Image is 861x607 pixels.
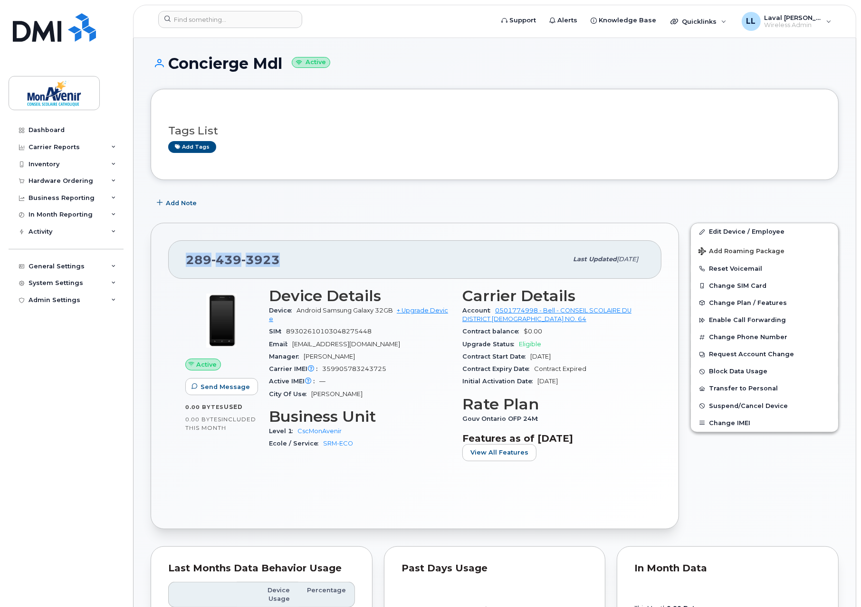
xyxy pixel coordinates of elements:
[292,341,400,348] span: [EMAIL_ADDRESS][DOMAIN_NAME]
[186,253,280,267] span: 289
[534,365,586,372] span: Contract Expired
[193,292,250,349] img: image20231002-3703462-56nbmv.jpeg
[168,141,216,153] a: Add tags
[323,440,353,447] a: SRM-ECO
[698,247,784,256] span: Add Roaming Package
[462,433,644,444] h3: Features as of [DATE]
[185,404,224,410] span: 0.00 Bytes
[537,378,558,385] span: [DATE]
[269,307,297,314] span: Device
[304,353,355,360] span: [PERSON_NAME]
[168,125,821,137] h3: Tags List
[269,365,322,372] span: Carrier IMEI
[269,353,304,360] span: Manager
[224,403,243,410] span: used
[297,307,393,314] span: Android Samsung Galaxy 32GB
[269,287,451,304] h3: Device Details
[185,416,221,423] span: 0.00 Bytes
[519,341,541,348] span: Eligible
[691,398,838,415] button: Suspend/Cancel Device
[709,299,787,306] span: Change Plan / Features
[269,378,319,385] span: Active IMEI
[691,329,838,346] button: Change Phone Number
[322,365,386,372] span: 359905783243725
[691,415,838,432] button: Change IMEI
[462,396,644,413] h3: Rate Plan
[691,294,838,312] button: Change Plan / Features
[691,277,838,294] button: Change SIM Card
[151,194,205,211] button: Add Note
[462,378,537,385] span: Initial Activation Date
[269,328,286,335] span: SIM
[201,382,250,391] span: Send Message
[286,328,372,335] span: 89302610103048275448
[617,256,638,263] span: [DATE]
[319,378,325,385] span: —
[634,564,821,573] div: In Month Data
[462,415,543,422] span: Gouv Ontario OFP 24M
[297,427,342,435] a: CscMonAvenir
[462,328,524,335] span: Contract balance
[269,408,451,425] h3: Business Unit
[269,341,292,348] span: Email
[269,390,311,398] span: City Of Use
[185,416,256,431] span: included this month
[709,317,786,324] span: Enable Call Forwarding
[269,440,323,447] span: Ecole / Service
[691,260,838,277] button: Reset Voicemail
[462,365,534,372] span: Contract Expiry Date
[185,378,258,395] button: Send Message
[151,55,839,72] h1: Concierge Mdl
[211,253,241,267] span: 439
[524,328,542,335] span: $0.00
[462,444,536,461] button: View All Features
[691,312,838,329] button: Enable Call Forwarding
[691,223,838,240] a: Edit Device / Employee
[196,360,217,369] span: Active
[166,199,197,208] span: Add Note
[691,241,838,260] button: Add Roaming Package
[462,307,631,322] a: 0501774998 - Bell - CONSEIL SCOLAIRE DU DISTRICT [DEMOGRAPHIC_DATA] NO. 64
[462,307,495,314] span: Account
[402,564,588,573] div: Past Days Usage
[462,353,530,360] span: Contract Start Date
[530,353,551,360] span: [DATE]
[691,346,838,363] button: Request Account Change
[311,390,363,398] span: [PERSON_NAME]
[269,427,297,435] span: Level 1
[241,253,280,267] span: 3923
[691,363,838,380] button: Block Data Usage
[470,448,528,457] span: View All Features
[292,57,330,68] small: Active
[691,380,838,397] button: Transfer to Personal
[168,564,355,573] div: Last Months Data Behavior Usage
[462,287,644,304] h3: Carrier Details
[573,256,617,263] span: Last updated
[709,402,788,409] span: Suspend/Cancel Device
[462,341,519,348] span: Upgrade Status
